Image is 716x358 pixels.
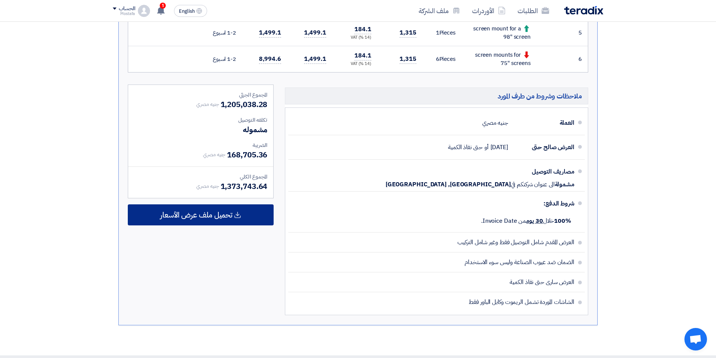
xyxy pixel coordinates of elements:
[203,151,226,159] span: جنيه مصري
[490,144,508,151] span: [DATE]
[221,99,268,110] span: 1,205,038.28
[514,163,574,181] div: مصاريف التوصيل
[466,2,512,20] a: الأوردرات
[514,138,574,156] div: العرض صالح حتى
[400,54,416,64] span: 1,315
[259,28,281,38] span: 1,499.1
[354,25,371,34] span: 184.1
[576,46,588,72] td: 6
[227,149,267,160] span: 168,705.36
[119,6,135,12] div: الحساب
[285,88,588,104] h5: ملاحظات وشروط من طرف المورد
[134,91,267,99] div: المجموع الجزئي
[134,173,267,181] div: المجموع الكلي
[134,116,267,124] div: تكلفه التوصيل
[160,211,232,218] span: تحميل ملف عرض الأسعار
[465,258,574,266] span: الضمان ضد عيوب الصناعة وليس سوء الاستخدام
[354,51,371,60] span: 184.1
[413,2,466,20] a: ملف الشركة
[160,3,166,9] span: 1
[484,144,489,151] span: أو
[259,54,281,64] span: 8,994.6
[512,2,555,20] a: الطلبات
[448,144,483,151] span: حتى نفاذ الكمية
[196,182,219,190] span: جنيه مصري
[482,116,508,130] div: جنيه مصري
[304,28,326,38] span: 1,499.1
[576,20,588,46] td: 5
[203,46,242,72] td: 1-2 اسبوع
[469,298,574,306] span: الشاشات الموردة تشمل الريموت وكابل الباور فقط
[134,141,267,149] div: الضريبة
[174,5,207,17] button: English
[514,114,574,132] div: العملة
[203,20,242,46] td: 1-2 اسبوع
[400,28,416,38] span: 1,315
[511,181,554,188] span: الى عنوان شركتكم في
[468,24,531,41] div: screen mount for a 98" screen
[196,100,219,108] span: جنيه مصري
[457,239,574,246] span: العرض المقدم شامل التوصيل فقط وغير شامل التركيب
[436,29,439,37] span: 1
[138,5,150,17] img: profile_test.png
[221,181,268,192] span: 1,373,743.64
[243,124,267,135] span: مشموله
[564,6,603,15] img: Teradix logo
[338,35,371,41] div: (14 %) VAT
[422,46,462,72] td: Pieces
[300,195,574,213] div: شروط الدفع:
[481,216,571,225] span: خلال من Invoice Date.
[510,278,574,286] span: العرض سارى حتى نفاذ الكمية
[338,61,371,67] div: (14 %) VAT
[386,181,511,188] span: [GEOGRAPHIC_DATA], [GEOGRAPHIC_DATA]
[422,20,462,46] td: Pieces
[304,54,326,64] span: 1,499.1
[526,216,543,225] u: 30 يوم
[555,181,574,188] span: مشمولة
[179,9,195,14] span: English
[684,328,707,350] div: Open chat
[468,51,531,68] div: screen mounts for 75" screens
[554,216,571,225] strong: 100%
[436,55,439,63] span: 6
[113,12,135,16] div: Mostafa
